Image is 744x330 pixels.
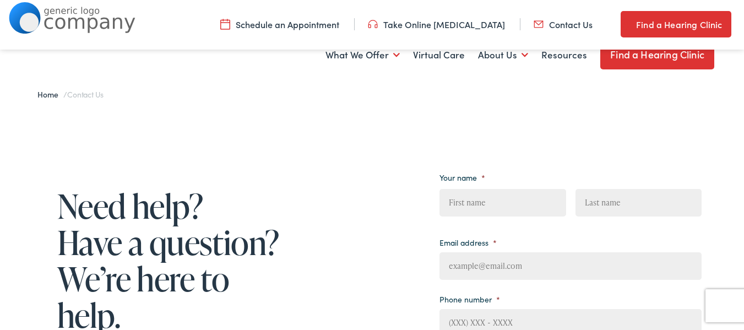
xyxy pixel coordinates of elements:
[67,89,104,100] span: Contact Us
[325,35,400,75] a: What We Offer
[541,35,587,75] a: Resources
[368,18,505,30] a: Take Online [MEDICAL_DATA]
[439,294,500,304] label: Phone number
[534,18,544,30] img: utility icon
[439,237,497,247] label: Email address
[37,89,104,100] span: /
[478,35,528,75] a: About Us
[368,18,378,30] img: utility icon
[439,252,702,280] input: example@email.com
[439,189,566,217] input: First name
[37,89,63,100] a: Home
[220,18,230,30] img: utility icon
[621,18,631,31] img: utility icon
[575,189,702,217] input: Last name
[534,18,593,30] a: Contact Us
[600,40,714,69] a: Find a Hearing Clinic
[220,18,339,30] a: Schedule an Appointment
[621,11,731,37] a: Find a Hearing Clinic
[439,172,485,182] label: Your name
[413,35,465,75] a: Virtual Care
